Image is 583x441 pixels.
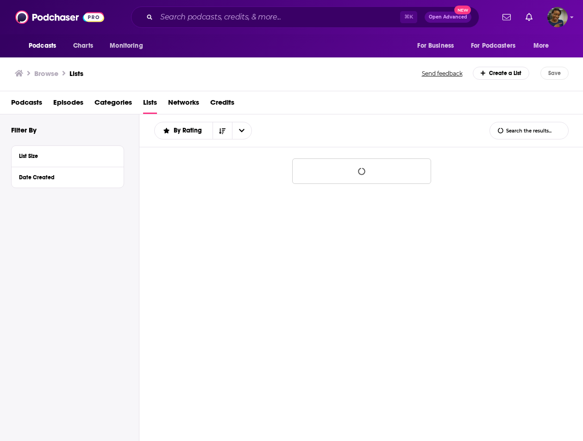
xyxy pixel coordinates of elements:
[11,95,42,114] a: Podcasts
[174,127,205,134] span: By Rating
[53,95,83,114] a: Episodes
[547,7,568,27] button: Show profile menu
[499,9,514,25] a: Show notifications dropdown
[22,37,68,55] button: open menu
[419,69,465,77] button: Send feedback
[69,69,83,78] a: Lists
[411,37,465,55] button: open menu
[155,127,213,134] button: open menu
[110,39,143,52] span: Monitoring
[19,150,116,161] button: List Size
[29,39,56,52] span: Podcasts
[429,15,467,19] span: Open Advanced
[522,9,536,25] a: Show notifications dropdown
[67,37,99,55] a: Charts
[527,37,561,55] button: open menu
[154,122,252,139] h2: Choose List sort
[213,122,232,139] button: Sort Direction
[15,8,104,26] img: Podchaser - Follow, Share and Rate Podcasts
[400,11,417,23] span: ⌘ K
[210,95,234,114] a: Credits
[34,69,58,78] h3: Browse
[232,122,251,139] button: open menu
[425,12,471,23] button: Open AdvancedNew
[417,39,454,52] span: For Business
[19,171,116,183] button: Date Created
[11,126,37,134] h2: Filter By
[19,153,110,159] div: List Size
[547,7,568,27] img: User Profile
[454,6,471,14] span: New
[547,7,568,27] span: Logged in as sabrinajohnson
[465,37,529,55] button: open menu
[19,174,110,181] div: Date Created
[168,95,199,114] a: Networks
[103,37,155,55] button: open menu
[292,158,431,184] button: Loading
[471,39,515,52] span: For Podcasters
[533,39,549,52] span: More
[157,10,400,25] input: Search podcasts, credits, & more...
[540,67,569,80] button: Save
[131,6,479,28] div: Search podcasts, credits, & more...
[94,95,132,114] a: Categories
[73,39,93,52] span: Charts
[473,67,530,80] div: Create a List
[143,95,157,114] a: Lists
